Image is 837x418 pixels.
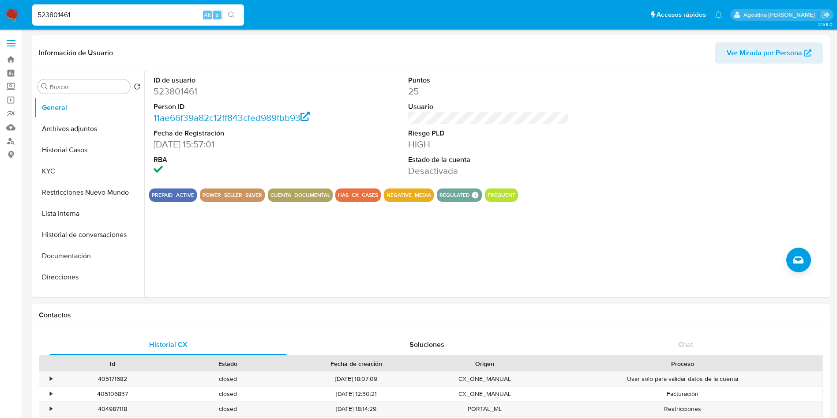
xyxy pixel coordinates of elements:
[286,402,427,416] div: [DATE] 18:14:29
[61,359,164,368] div: Id
[34,182,144,203] button: Restricciones Nuevo Mundo
[408,165,569,177] dd: Desactivada
[543,402,822,416] div: Restricciones
[427,372,543,386] div: CX_ONE_MANUAL
[292,359,421,368] div: Fecha de creación
[170,402,286,416] div: closed
[34,118,144,139] button: Archivos adjuntos
[154,138,315,151] dd: [DATE] 15:57:01
[427,402,543,416] div: PORTAL_ML
[34,288,144,309] button: Anticipos de dinero
[715,42,823,64] button: Ver Mirada por Persona
[408,85,569,98] dd: 25
[50,375,52,383] div: •
[55,387,170,401] div: 405106837
[34,267,144,288] button: Direcciones
[154,155,315,165] dt: RBA
[34,224,144,245] button: Historial de conversaciones
[543,387,822,401] div: Facturación
[727,42,802,64] span: Ver Mirada por Persona
[154,111,310,124] a: 11ae66f39a82c12ff843cfed989fbb93
[154,85,315,98] dd: 523801461
[34,97,144,118] button: General
[34,203,144,224] button: Lista Interna
[433,359,537,368] div: Origen
[55,402,170,416] div: 404987118
[743,11,818,19] p: agostina.faruolo@mercadolibre.com
[408,102,569,112] dt: Usuario
[50,405,52,413] div: •
[543,372,822,386] div: Usar solo para validar datos de la cuenta
[50,390,52,398] div: •
[39,311,823,320] h1: Contactos
[154,128,315,138] dt: Fecha de Registración
[149,339,188,350] span: Historial CX
[41,83,48,90] button: Buscar
[50,83,127,91] input: Buscar
[55,372,170,386] div: 405171682
[408,128,569,138] dt: Riesgo PLD
[176,359,280,368] div: Estado
[408,155,569,165] dt: Estado de la cuenta
[39,49,113,57] h1: Información de Usuario
[34,161,144,182] button: KYC
[216,11,218,19] span: s
[821,10,830,19] a: Salir
[409,339,444,350] span: Soluciones
[34,245,144,267] button: Documentación
[408,75,569,85] dt: Puntos
[32,9,244,21] input: Buscar usuario o caso...
[408,138,569,151] dd: HIGH
[204,11,211,19] span: Alt
[222,9,240,21] button: search-icon
[286,372,427,386] div: [DATE] 18:07:09
[678,339,693,350] span: Chat
[170,387,286,401] div: closed
[549,359,816,368] div: Proceso
[286,387,427,401] div: [DATE] 12:30:21
[715,11,722,19] a: Notificaciones
[170,372,286,386] div: closed
[154,102,315,112] dt: Person ID
[657,10,706,19] span: Accesos rápidos
[427,387,543,401] div: CX_ONE_MANUAL
[154,75,315,85] dt: ID de usuario
[134,83,141,93] button: Volver al orden por defecto
[34,139,144,161] button: Historial Casos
